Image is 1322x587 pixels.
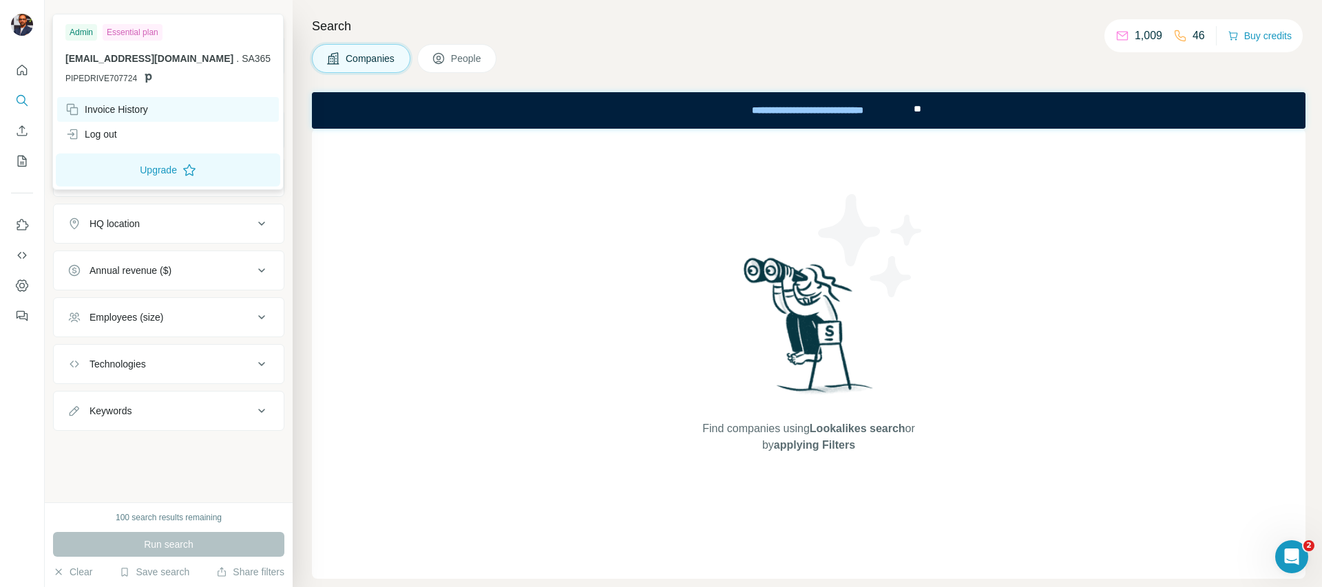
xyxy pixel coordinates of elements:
[54,254,284,287] button: Annual revenue ($)
[240,8,293,29] button: Hide
[90,217,140,231] div: HQ location
[103,24,162,41] div: Essential plan
[346,52,396,65] span: Companies
[1303,540,1314,551] span: 2
[56,153,280,186] button: Upgrade
[90,357,146,371] div: Technologies
[11,303,33,328] button: Feedback
[54,394,284,427] button: Keywords
[90,310,163,324] div: Employees (size)
[1275,540,1308,573] iframe: Intercom live chat
[1228,26,1292,45] button: Buy credits
[11,88,33,113] button: Search
[11,149,33,173] button: My lists
[90,404,132,418] div: Keywords
[737,254,881,407] img: Surfe Illustration - Woman searching with binoculars
[53,565,92,579] button: Clear
[216,565,284,579] button: Share filters
[65,53,233,64] span: [EMAIL_ADDRESS][DOMAIN_NAME]
[11,273,33,298] button: Dashboard
[312,17,1305,36] h4: Search
[1135,28,1162,44] p: 1,009
[236,53,239,64] span: .
[65,103,148,116] div: Invoice History
[698,420,919,453] span: Find companies using or by
[242,53,271,64] span: SA365
[54,301,284,334] button: Employees (size)
[809,184,933,308] img: Surfe Illustration - Stars
[119,565,189,579] button: Save search
[53,12,96,25] div: New search
[11,213,33,237] button: Use Surfe on LinkedIn
[65,127,117,141] div: Log out
[1193,28,1205,44] p: 46
[11,14,33,36] img: Avatar
[65,24,97,41] div: Admin
[65,72,137,85] span: PIPEDRIVE707724
[451,52,483,65] span: People
[116,511,222,524] div: 100 search results remaining
[54,348,284,381] button: Technologies
[810,423,905,434] span: Lookalikes search
[11,243,33,268] button: Use Surfe API
[312,92,1305,129] iframe: Banner
[774,439,855,451] span: applying Filters
[11,118,33,143] button: Enrich CSV
[11,58,33,83] button: Quick start
[90,264,171,277] div: Annual revenue ($)
[54,207,284,240] button: HQ location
